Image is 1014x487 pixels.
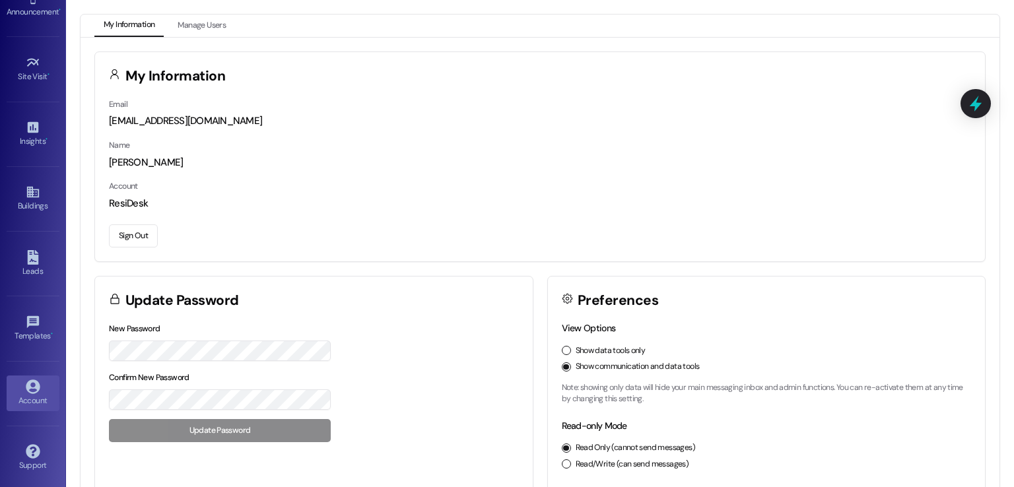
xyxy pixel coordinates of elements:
[46,135,48,144] span: •
[125,294,239,308] h3: Update Password
[51,329,53,339] span: •
[109,224,158,247] button: Sign Out
[109,181,138,191] label: Account
[576,459,689,471] label: Read/Write (can send messages)
[578,294,658,308] h3: Preferences
[109,323,160,334] label: New Password
[125,69,226,83] h3: My Information
[7,246,59,282] a: Leads
[7,440,59,476] a: Support
[59,5,61,15] span: •
[168,15,235,37] button: Manage Users
[576,442,695,454] label: Read Only (cannot send messages)
[7,181,59,216] a: Buildings
[562,420,627,432] label: Read-only Mode
[562,382,972,405] p: Note: showing only data will hide your main messaging inbox and admin functions. You can re-activ...
[109,197,971,211] div: ResiDesk
[48,70,50,79] span: •
[94,15,164,37] button: My Information
[109,114,971,128] div: [EMAIL_ADDRESS][DOMAIN_NAME]
[109,99,127,110] label: Email
[576,361,700,373] label: Show communication and data tools
[562,322,616,334] label: View Options
[576,345,646,357] label: Show data tools only
[7,375,59,411] a: Account
[109,140,130,150] label: Name
[7,51,59,87] a: Site Visit •
[109,156,971,170] div: [PERSON_NAME]
[7,116,59,152] a: Insights •
[109,372,189,383] label: Confirm New Password
[7,311,59,346] a: Templates •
